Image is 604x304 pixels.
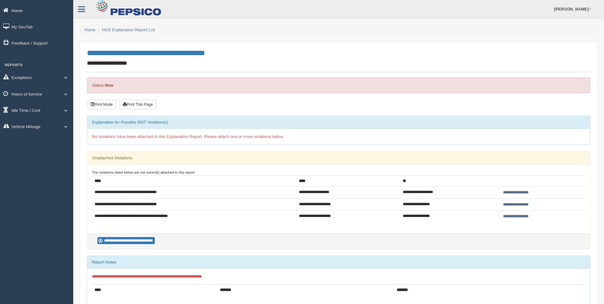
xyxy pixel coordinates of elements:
[119,100,156,109] button: Print This Page
[87,256,590,269] div: Report Notes
[87,100,116,109] button: Print Mode
[102,27,155,32] a: HOS Explanation Report List
[92,134,284,139] span: No violations have been attached to this Explanation Report. Please attach one or more violations...
[87,152,590,164] div: Unattached Violations
[87,77,590,93] div: Status:
[105,83,113,88] strong: New
[92,170,195,174] small: The violations listed below are not currently attached to this report:
[84,27,96,32] a: Home
[87,116,590,129] div: Explanation for Possible DOT Violation(s)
